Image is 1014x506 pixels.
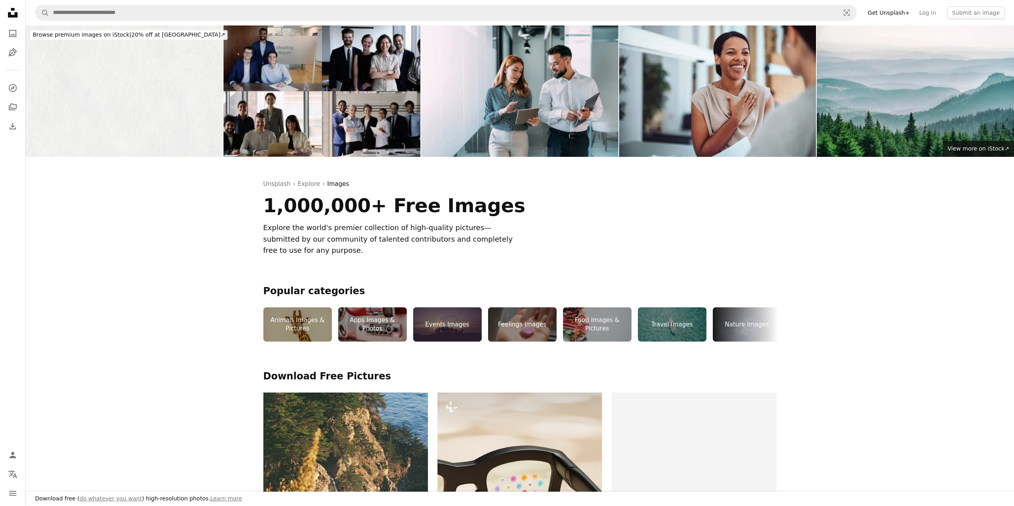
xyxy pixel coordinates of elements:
[210,495,242,502] a: Learn more
[263,285,777,298] h2: Popular categories
[263,179,291,189] a: Unsplash
[488,307,557,342] a: Feelings Images
[263,179,777,189] div: › ›
[5,118,21,134] a: Download History
[914,6,941,19] a: Log in
[263,195,602,216] h1: 1,000,000+ Free Images
[863,6,914,19] a: Get Unsplash+
[263,222,515,256] div: Explore the world's premier collection of high-quality pictures—submitted by our community of tal...
[5,25,21,41] a: Photos
[33,31,225,38] span: 20% off at [GEOGRAPHIC_DATA] ↗
[638,307,706,342] a: Travel Images
[35,495,242,503] h3: Download free ( ) high-resolution photos.
[5,485,21,501] button: Menu
[5,99,21,115] a: Collections
[224,25,421,157] img: Collage of multinational business team posing at workplace
[5,447,21,463] a: Log in / Sign up
[837,5,856,20] button: Visual search
[338,307,407,342] a: Apps Images & Photos
[33,31,131,38] span: Browse premium images on iStock |
[25,25,232,45] a: Browse premium images on iStock|20% off at [GEOGRAPHIC_DATA]↗
[5,80,21,96] a: Explore
[437,482,602,489] a: A pair of black glasses with colored dots on them
[327,179,349,189] a: Images
[263,307,332,342] a: Animals Images & Pictures
[263,370,777,383] h2: Download Free Pictures
[713,307,781,342] a: Nature Images
[413,307,482,342] a: Events Images
[943,141,1014,157] a: View more on iStock↗
[25,25,223,157] img: White recycled craft paper texture as background
[619,25,816,157] img: Woman Smiling and Expressing Gratitude During a Conversation
[947,6,1004,19] button: Submit an image
[5,5,21,22] a: Home — Unsplash
[563,307,632,342] a: Food Images & Pictures
[80,495,142,502] a: do whatever you want
[817,25,1014,157] img: Mountain covered with a coniferous fir tree forest. Scenic landscape from Carpathian Mountains.
[35,5,857,21] form: Find visuals sitewide
[35,5,49,20] button: Search Unsplash
[5,466,21,482] button: Language
[947,145,1009,152] span: View more on iStock ↗
[421,25,618,157] img: Making decision on the move
[298,179,320,189] a: Explore
[5,45,21,61] a: Illustrations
